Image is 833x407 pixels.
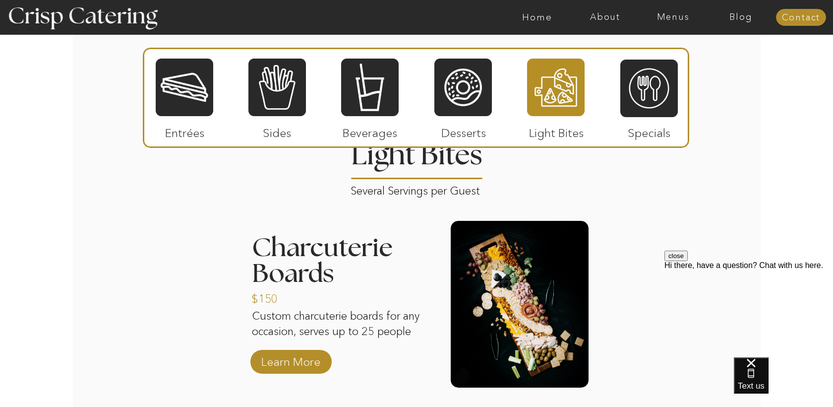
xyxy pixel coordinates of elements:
[337,116,403,145] p: Beverages
[571,12,639,22] a: About
[244,116,310,145] p: Sides
[616,116,682,145] p: Specials
[430,116,496,145] p: Desserts
[152,116,218,145] p: Entrées
[252,309,422,352] p: Custom charcuterie boards for any occasion, serves up to 25 people
[503,12,571,22] a: Home
[776,13,826,23] a: Contact
[252,235,434,287] h3: Charcuterie Boards
[639,12,707,22] a: Menus
[707,12,775,22] a: Blog
[734,357,833,407] iframe: podium webchat widget bubble
[351,181,483,193] p: Several Servings per Guest
[523,116,589,145] p: Light Bites
[664,251,833,370] iframe: podium webchat widget prompt
[258,345,324,374] a: Learn More
[251,282,317,311] a: $150
[347,141,486,161] h2: Light Bites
